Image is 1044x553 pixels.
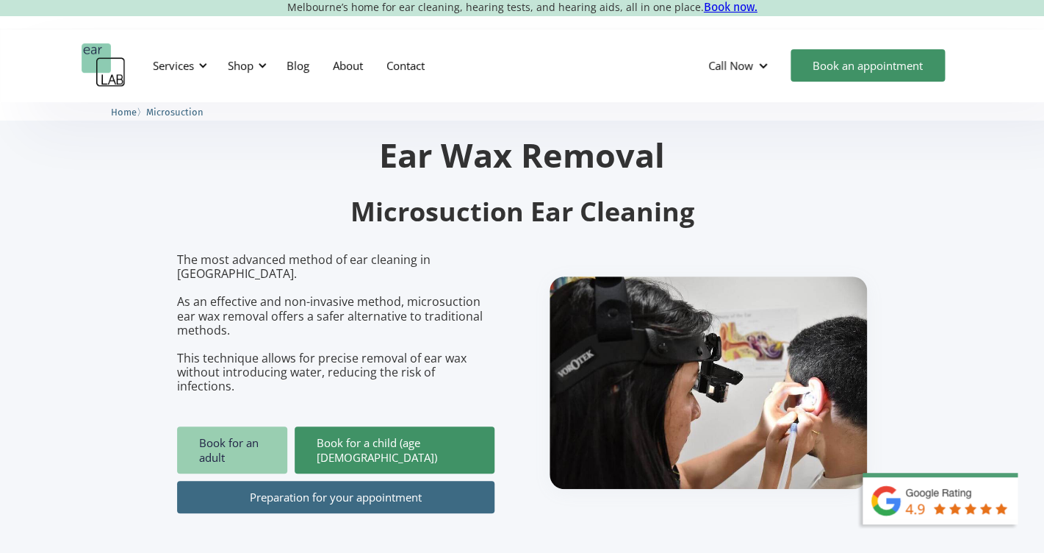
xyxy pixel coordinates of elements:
[228,58,253,73] div: Shop
[111,104,137,118] a: Home
[111,107,137,118] span: Home
[144,43,212,88] div: Services
[295,427,494,474] a: Book for a child (age [DEMOGRAPHIC_DATA])
[82,43,126,88] a: home
[708,58,753,73] div: Call Now
[111,104,146,120] li: 〉
[275,44,321,87] a: Blog
[146,104,204,118] a: Microsuction
[146,107,204,118] span: Microsuction
[153,58,194,73] div: Services
[791,49,945,82] a: Book an appointment
[177,481,494,513] a: Preparation for your appointment
[375,44,436,87] a: Contact
[696,43,783,88] div: Call Now
[177,427,287,474] a: Book for an adult
[177,195,868,229] h2: Microsuction Ear Cleaning
[177,253,494,394] p: The most advanced method of ear cleaning in [GEOGRAPHIC_DATA]. As an effective and non-invasive m...
[219,43,271,88] div: Shop
[550,276,867,489] img: boy getting ear checked.
[177,138,868,171] h1: Ear Wax Removal
[321,44,375,87] a: About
